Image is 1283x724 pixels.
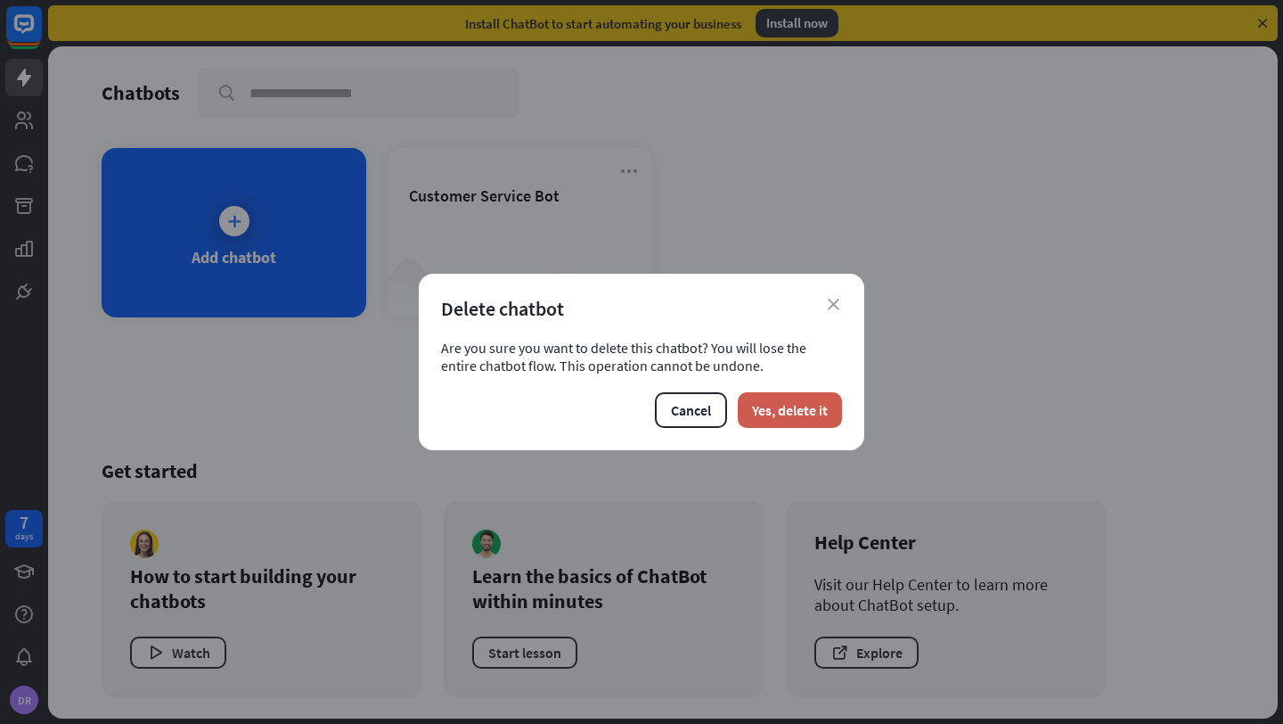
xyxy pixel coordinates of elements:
div: Delete chatbot [441,296,842,321]
button: Cancel [655,392,727,428]
button: Open LiveChat chat widget [14,7,68,61]
div: Are you sure you want to delete this chatbot? You will lose the entire chatbot flow. This operati... [441,339,842,374]
button: Yes, delete it [738,392,842,428]
i: close [828,299,839,310]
